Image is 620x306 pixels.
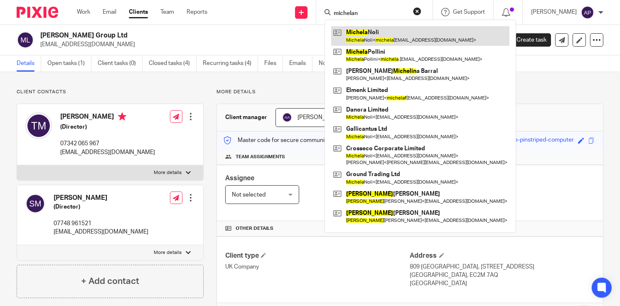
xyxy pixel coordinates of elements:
[282,112,292,122] img: svg%3E
[475,136,574,145] div: stellar-navy-blue-pinstriped-computer
[54,228,148,236] p: [EMAIL_ADDRESS][DOMAIN_NAME]
[17,7,58,18] img: Pixie
[17,31,34,49] img: svg%3E
[103,8,116,16] a: Email
[17,89,204,95] p: Client contacts
[413,7,421,15] button: Clear
[298,114,343,120] span: [PERSON_NAME]
[17,55,41,72] a: Details
[25,194,45,214] img: svg%3E
[154,169,182,176] p: More details
[81,275,139,288] h4: + Add contact
[40,31,400,40] h2: [PERSON_NAME] Group Ltd
[236,225,273,232] span: Other details
[232,192,266,198] span: Not selected
[531,8,577,16] p: [PERSON_NAME]
[223,136,367,144] p: Master code for secure communications and files
[98,55,143,72] a: Client tasks (0)
[40,40,490,49] p: [EMAIL_ADDRESS][DOMAIN_NAME]
[77,8,90,16] a: Work
[54,219,148,228] p: 07748 961521
[410,271,595,279] p: [GEOGRAPHIC_DATA], EC2M 7AQ
[129,8,148,16] a: Clients
[60,139,155,148] p: 07342 065 967
[225,251,410,260] h4: Client type
[289,55,312,72] a: Emails
[581,6,594,19] img: svg%3E
[217,89,603,95] p: More details
[333,10,408,17] input: Search
[160,8,174,16] a: Team
[187,8,207,16] a: Reports
[60,148,155,157] p: [EMAIL_ADDRESS][DOMAIN_NAME]
[264,55,283,72] a: Files
[225,113,267,122] h3: Client manager
[47,55,91,72] a: Open tasks (1)
[410,279,595,288] p: [GEOGRAPHIC_DATA]
[225,175,254,182] span: Assignee
[60,112,155,123] h4: [PERSON_NAME]
[503,33,551,47] a: Create task
[203,55,258,72] a: Recurring tasks (4)
[225,263,410,271] p: UK Company
[54,203,148,211] h5: (Director)
[54,194,148,202] h4: [PERSON_NAME]
[25,112,52,139] img: svg%3E
[319,55,349,72] a: Notes (3)
[60,123,155,131] h5: (Director)
[149,55,197,72] a: Closed tasks (4)
[236,154,285,160] span: Team assignments
[154,249,182,256] p: More details
[453,9,485,15] span: Get Support
[410,263,595,271] p: 809 [GEOGRAPHIC_DATA], [STREET_ADDRESS]
[118,112,126,121] i: Primary
[410,251,595,260] h4: Address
